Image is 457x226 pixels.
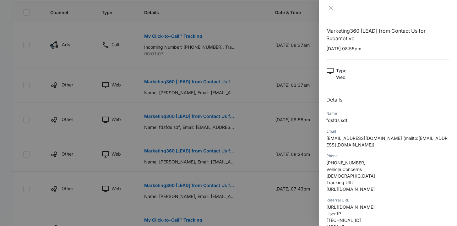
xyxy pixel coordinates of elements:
span: close [328,5,333,10]
p: [DATE] 08:55pm [326,45,449,52]
span: Vehicle Concerns [326,167,362,172]
span: [URL][DOMAIN_NAME] [326,204,375,210]
span: [PHONE_NUMBER] [326,160,366,165]
div: Phone [326,153,449,159]
h2: Details [326,96,449,103]
span: [EMAIL_ADDRESS][DOMAIN_NAME] (mailto:[EMAIL_ADDRESS][DOMAIN_NAME]) [326,135,448,147]
span: User IP [326,211,341,216]
p: Type : [336,67,348,74]
span: [DEMOGRAPHIC_DATA] [326,173,375,179]
button: Close [326,5,335,11]
span: Tracking URL [326,180,354,185]
p: Web [336,74,348,80]
h1: Marketing360 [LEAD] from Contact Us for Subamotive [326,27,449,42]
div: Name [326,111,449,116]
span: fdsfds sdf [326,118,347,123]
span: [URL][DOMAIN_NAME] [326,186,375,192]
span: [TECHNICAL_ID] [326,218,361,223]
div: Email [326,129,449,134]
div: Referral URL [326,197,449,203]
